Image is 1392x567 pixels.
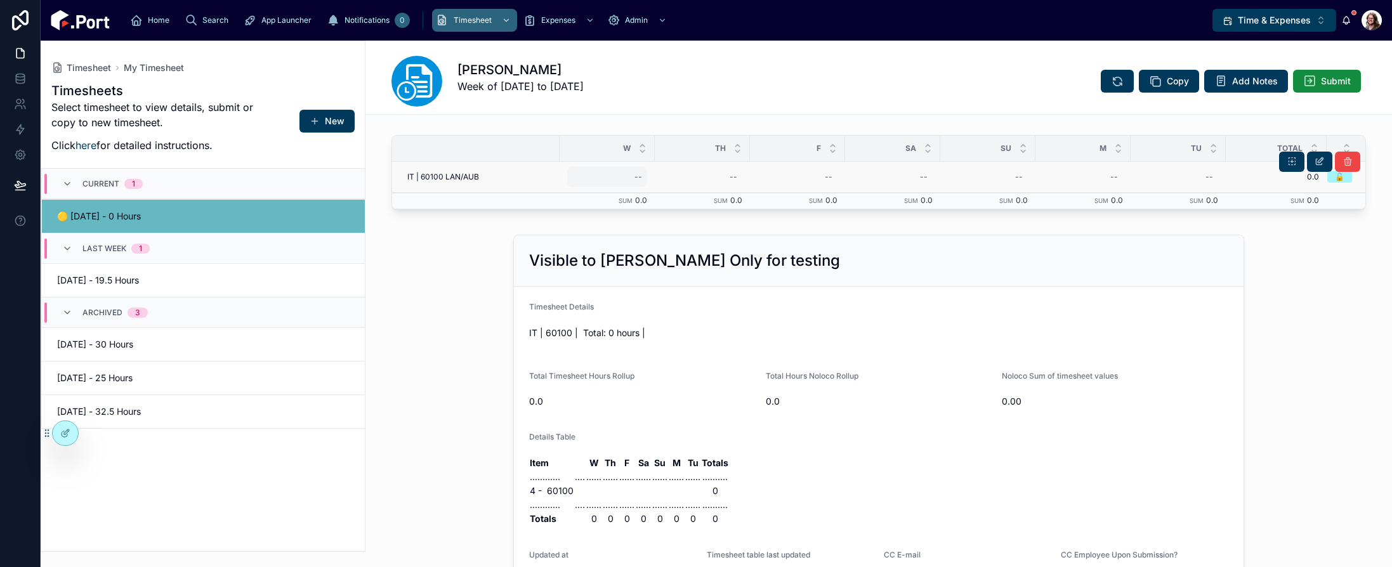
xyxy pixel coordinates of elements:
[530,513,556,524] strong: Totals
[603,9,673,32] a: Admin
[685,456,701,470] th: Tu
[132,179,135,189] div: 1
[586,498,602,512] td: ......
[652,470,668,484] td: ......
[1001,143,1011,153] span: Su
[1293,70,1361,93] button: Submit
[1110,172,1118,182] div: --
[1232,75,1278,88] span: Add Notes
[715,143,726,153] span: Th
[619,470,635,484] td: ......
[42,394,365,428] a: [DATE] - 32.5 Hours
[825,195,837,205] span: 0.0
[51,82,259,100] h1: Timesheets
[635,498,652,512] td: ......
[685,498,701,512] td: ......
[619,197,633,204] small: Sum
[1016,195,1028,205] span: 0.0
[124,62,184,74] a: My Timesheet
[1238,14,1311,27] span: Time & Expenses
[1205,172,1213,182] div: --
[1139,70,1199,93] button: Copy
[619,498,635,512] td: ......
[42,263,365,297] a: [DATE] - 19.5 Hours
[904,197,918,204] small: Sum
[407,172,479,182] span: IT | 60100 LAN/AUB
[1233,172,1319,182] span: 0.0
[529,432,575,441] span: Details Table
[1002,371,1118,381] span: Noloco Sum of timesheet values
[181,9,237,32] a: Search
[299,110,355,133] button: New
[714,197,728,204] small: Sum
[529,371,634,381] span: Total Timesheet Hours Rollup
[586,470,602,484] td: ......
[1111,195,1123,205] span: 0.0
[82,244,126,254] span: Last Week
[701,470,729,484] td: ..........
[707,550,810,559] span: Timesheet table last updated
[730,195,742,205] span: 0.0
[57,372,196,384] span: [DATE] - 25 Hours
[529,498,574,512] td: ............
[602,470,619,484] td: ......
[126,9,178,32] a: Home
[1061,550,1178,559] span: CC Employee Upon Submission?
[1094,197,1108,204] small: Sum
[240,9,320,32] a: App Launcher
[1307,195,1319,205] span: 0.0
[529,456,574,470] th: Item
[529,326,1228,339] p: IT | 60100 | Total: 0 hours |
[1321,75,1351,88] span: Submit
[668,470,685,484] td: ......
[51,100,259,130] p: Select timesheet to view details, submit or copy to new timesheet.
[148,15,169,25] span: Home
[817,143,821,153] span: F
[1277,143,1303,153] span: Total
[652,498,668,512] td: ......
[57,405,196,418] span: [DATE] - 32.5 Hours
[57,274,196,287] span: [DATE] - 19.5 Hours
[51,138,259,153] p: Click for detailed instructions.
[685,512,701,526] td: 0
[574,498,586,512] td: ....
[76,139,96,152] a: here
[586,456,602,470] th: W
[529,251,840,271] h2: Visible to [PERSON_NAME] Only for testing
[623,143,631,153] span: W
[635,512,652,526] td: 0
[652,456,668,470] th: Su
[202,15,228,25] span: Search
[529,470,574,484] td: ............
[1191,143,1202,153] span: Tu
[685,470,701,484] td: ......
[920,172,928,182] div: --
[1100,143,1106,153] span: M
[135,308,140,318] div: 3
[520,9,601,32] a: Expenses
[1015,172,1023,182] div: --
[586,512,602,526] td: 0
[67,62,111,74] span: Timesheet
[602,512,619,526] td: 0
[1002,395,1228,408] span: 0.00
[454,15,492,25] span: Timesheet
[1206,195,1218,205] span: 0.0
[541,15,575,25] span: Expenses
[701,498,729,512] td: ..........
[635,470,652,484] td: ......
[82,179,119,189] span: Current
[921,195,933,205] span: 0.0
[432,9,517,32] a: Timesheet
[42,361,365,394] a: [DATE] - 25 Hours
[57,338,196,351] span: [DATE] - 30 Hours
[261,15,312,25] span: App Launcher
[635,456,652,470] th: Sa
[323,9,414,32] a: Notifications0
[999,197,1013,204] small: Sum
[905,143,916,153] span: Sa
[1335,171,1344,183] div: 🔓
[574,470,586,484] td: ....
[42,199,365,233] a: 🟡 [DATE] - 0 Hours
